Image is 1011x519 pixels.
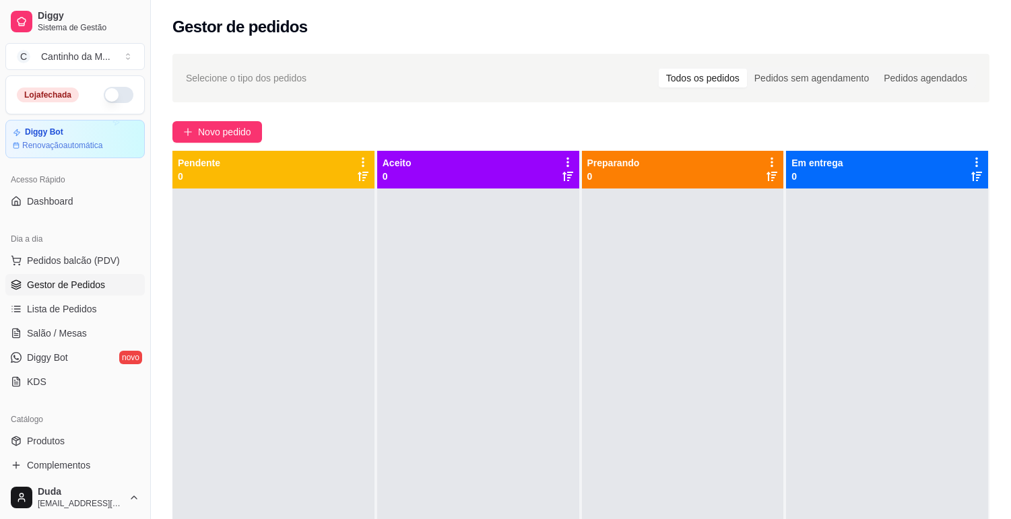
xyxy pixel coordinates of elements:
a: Complementos [5,454,145,476]
div: Pedidos sem agendamento [747,69,876,88]
span: Sistema de Gestão [38,22,139,33]
span: Dashboard [27,195,73,208]
div: Dia a dia [5,228,145,250]
span: C [17,50,30,63]
p: Pendente [178,156,220,170]
p: Preparando [587,156,640,170]
a: Produtos [5,430,145,452]
p: Aceito [383,156,412,170]
a: Lista de Pedidos [5,298,145,320]
span: KDS [27,375,46,388]
span: Selecione o tipo dos pedidos [186,71,306,85]
a: Salão / Mesas [5,322,145,344]
a: Dashboard [5,191,145,212]
p: 0 [791,170,843,183]
span: [EMAIL_ADDRESS][DOMAIN_NAME] [38,498,123,509]
div: Pedidos agendados [876,69,975,88]
span: Gestor de Pedidos [27,278,105,291]
div: Acesso Rápido [5,169,145,191]
p: 0 [587,170,640,183]
span: Salão / Mesas [27,326,87,340]
p: 0 [178,170,220,183]
p: Em entrega [791,156,843,170]
span: Duda [38,486,123,498]
div: Todos os pedidos [659,69,747,88]
article: Renovação automática [22,140,102,151]
button: Duda[EMAIL_ADDRESS][DOMAIN_NAME] [5,481,145,514]
article: Diggy Bot [25,127,63,137]
button: Select a team [5,43,145,70]
span: plus [183,127,193,137]
button: Alterar Status [104,87,133,103]
button: Pedidos balcão (PDV) [5,250,145,271]
span: Produtos [27,434,65,448]
span: Pedidos balcão (PDV) [27,254,120,267]
span: Diggy Bot [27,351,68,364]
button: Novo pedido [172,121,262,143]
a: DiggySistema de Gestão [5,5,145,38]
a: Gestor de Pedidos [5,274,145,296]
a: Diggy Botnovo [5,347,145,368]
div: Cantinho da M ... [41,50,110,63]
span: Diggy [38,10,139,22]
h2: Gestor de pedidos [172,16,308,38]
span: Complementos [27,458,90,472]
span: Lista de Pedidos [27,302,97,316]
span: Novo pedido [198,125,251,139]
div: Catálogo [5,409,145,430]
p: 0 [383,170,412,183]
a: Diggy BotRenovaçãoautomática [5,120,145,158]
div: Loja fechada [17,88,79,102]
a: KDS [5,371,145,392]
